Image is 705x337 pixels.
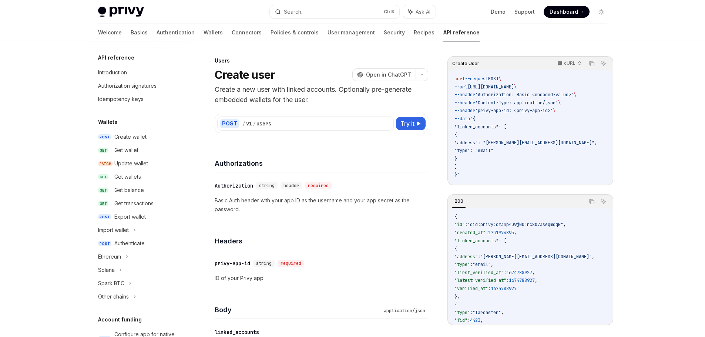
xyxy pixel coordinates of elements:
[564,60,575,66] p: cURL
[246,120,252,127] div: v1
[514,84,517,90] span: \
[215,57,428,64] div: Users
[550,8,578,16] span: Dashboard
[504,270,506,276] span: :
[587,59,597,68] button: Copy the contents from the code block
[454,214,457,220] span: {
[400,119,414,128] span: Try it
[465,222,467,228] span: :
[131,24,148,41] a: Basics
[114,159,148,168] div: Update wallet
[271,24,319,41] a: Policies & controls
[92,144,187,157] a: GETGet wallet
[305,182,332,189] div: required
[501,310,504,316] span: ,
[454,132,457,138] span: {
[98,214,111,220] span: POST
[157,24,195,41] a: Authentication
[465,76,488,82] span: --request
[414,24,434,41] a: Recipes
[488,286,491,291] span: :
[587,197,597,206] button: Copy the contents from the code block
[215,328,259,336] div: linked_accounts
[475,92,574,98] span: 'Authorization: Basic <encoded-value>'
[92,170,187,183] a: GETGet wallets
[443,24,480,41] a: API reference
[491,262,493,267] span: ,
[480,254,592,260] span: "[PERSON_NAME][EMAIL_ADDRESS][DOMAIN_NAME]"
[506,277,509,283] span: :
[114,199,154,208] div: Get transactions
[283,183,299,189] span: header
[256,120,271,127] div: users
[475,100,558,106] span: 'Content-Type: application/json'
[92,79,187,92] a: Authorization signatures
[454,262,470,267] span: "type"
[215,274,428,283] p: ID of your Privy app.
[574,92,576,98] span: \
[454,254,478,260] span: "address"
[491,286,517,291] span: 1674788927
[98,266,115,274] div: Solana
[454,310,470,316] span: "type"
[535,277,537,283] span: ,
[454,230,486,236] span: "created_at"
[563,222,566,228] span: ,
[92,66,187,79] a: Introduction
[558,100,561,106] span: \
[470,310,473,316] span: :
[470,317,480,323] span: 4423
[98,201,108,206] span: GET
[454,84,467,90] span: --url
[475,108,553,114] span: 'privy-app-id: <privy-app-id>'
[454,222,465,228] span: "id"
[532,270,535,276] span: ,
[454,156,457,162] span: }
[220,119,239,128] div: POST
[491,8,506,16] a: Demo
[396,117,426,130] button: Try it
[454,92,475,98] span: --header
[98,161,113,166] span: PATCH
[454,286,488,291] span: "verified_at"
[98,174,108,180] span: GET
[473,310,501,316] span: "farcaster"
[454,277,506,283] span: "latest_verified_at"
[98,188,108,193] span: GET
[242,120,245,127] div: /
[467,84,514,90] span: [URL][DOMAIN_NAME]
[454,301,457,307] span: {
[452,197,466,206] div: 200
[352,68,416,81] button: Open in ChatGPT
[454,108,475,114] span: --header
[253,120,256,127] div: /
[278,260,304,267] div: required
[454,164,457,170] span: ]
[488,230,514,236] span: 1731974895
[284,7,305,16] div: Search...
[381,307,428,314] div: application/json
[204,24,223,41] a: Wallets
[328,24,375,41] a: User management
[98,7,144,17] img: light logo
[92,92,187,106] a: Idempotency keys
[98,315,142,324] h5: Account funding
[454,148,493,154] span: "type": "email"
[454,317,467,323] span: "fid"
[454,172,460,178] span: }'
[98,118,117,127] h5: Wallets
[259,183,275,189] span: string
[454,294,460,300] span: },
[486,230,488,236] span: :
[384,24,405,41] a: Security
[256,260,272,266] span: string
[215,196,428,214] p: Basic Auth header with your app ID as the username and your app secret as the password.
[470,116,475,122] span: '{
[98,252,121,261] div: Ethereum
[98,134,111,140] span: POST
[92,197,187,210] a: GETGet transactions
[98,292,129,301] div: Other chains
[215,260,250,267] div: privy-app-id
[454,116,470,122] span: --data
[114,146,138,155] div: Get wallet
